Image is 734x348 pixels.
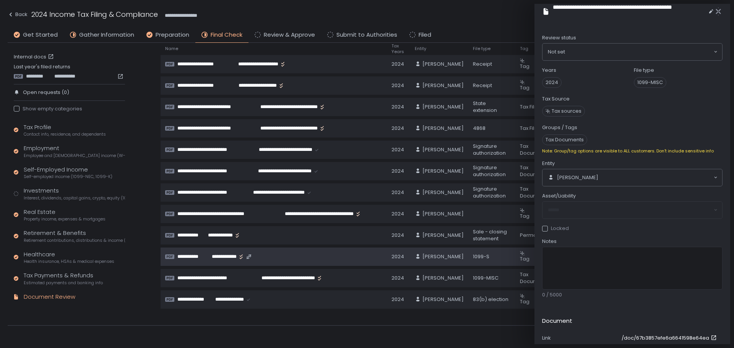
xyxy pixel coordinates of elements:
[520,298,529,305] span: Tag
[634,67,654,74] label: File type
[24,293,75,301] div: Document Review
[542,95,570,102] label: Tax Source
[24,216,106,222] span: Property income, expenses & mortgages
[415,46,426,52] span: Entity
[24,174,112,180] span: Self-employed income (1099-NEC, 1099-K)
[24,208,106,222] div: Real Estate
[422,189,464,196] span: [PERSON_NAME]
[422,168,464,175] span: [PERSON_NAME]
[31,9,158,19] h1: 2024 Income Tax Filing & Compliance
[422,82,464,89] span: [PERSON_NAME]
[391,43,406,55] span: Tax Years
[542,34,576,41] span: Review status
[422,125,464,132] span: [PERSON_NAME]
[24,153,125,159] span: Employee and [DEMOGRAPHIC_DATA] income (W-2s)
[14,53,55,60] a: Internal docs
[24,186,125,201] div: Investments
[542,193,576,199] span: Asset/Liability
[542,77,562,88] span: 2024
[520,84,529,91] span: Tag
[520,212,529,220] span: Tag
[542,148,723,154] div: Note: Group/tag options are visible to ALL customers. Don't include sensitive info
[542,291,723,298] div: 0 / 5000
[79,31,134,39] span: Gather Information
[419,31,431,39] span: Filed
[422,210,464,217] span: [PERSON_NAME]
[23,31,58,39] span: Get Started
[542,169,722,186] div: Search for option
[264,31,315,39] span: Review & Approve
[422,275,464,282] span: [PERSON_NAME]
[542,134,587,145] span: Tax Documents
[552,108,581,115] span: Tax sources
[520,46,528,52] span: Tag
[565,48,713,56] input: Search for option
[557,174,598,181] span: [PERSON_NAME]
[542,124,577,131] label: Groups / Tags
[542,44,722,60] div: Search for option
[24,238,125,243] span: Retirement contributions, distributions & income (1099-R, 5498)
[24,259,114,264] span: Health insurance, HSAs & medical expenses
[336,31,397,39] span: Submit to Authorities
[422,253,464,260] span: [PERSON_NAME]
[211,31,242,39] span: Final Check
[422,104,464,110] span: [PERSON_NAME]
[24,144,125,159] div: Employment
[422,296,464,303] span: [PERSON_NAME]
[8,9,28,22] button: Back
[422,232,464,239] span: [PERSON_NAME]
[542,160,555,167] span: Entity
[542,238,557,245] span: Notes
[24,195,125,201] span: Interest, dividends, capital gains, crypto, equity (1099s, K-1s)
[622,335,718,342] a: /doc/67b3857efe6a6641598e64ea
[542,67,556,74] label: Years
[24,250,114,265] div: Healthcare
[8,10,28,19] div: Back
[634,77,666,88] span: 1099-MISC
[24,280,103,286] span: Estimated payments and banking info
[520,255,529,262] span: Tag
[165,46,178,52] span: Name
[520,63,529,70] span: Tag
[473,46,490,52] span: File type
[542,317,572,325] h2: Document
[24,229,125,243] div: Retirement & Benefits
[598,174,713,181] input: Search for option
[156,31,189,39] span: Preparation
[24,165,112,180] div: Self-Employed Income
[542,335,619,342] div: Link
[24,123,106,138] div: Tax Profile
[24,131,106,137] span: Contact info, residence, and dependents
[422,146,464,153] span: [PERSON_NAME]
[14,63,125,79] div: Last year's filed returns
[548,48,565,56] span: Not set
[24,271,103,286] div: Tax Payments & Refunds
[422,61,464,68] span: [PERSON_NAME]
[23,89,69,96] span: Open requests (0)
